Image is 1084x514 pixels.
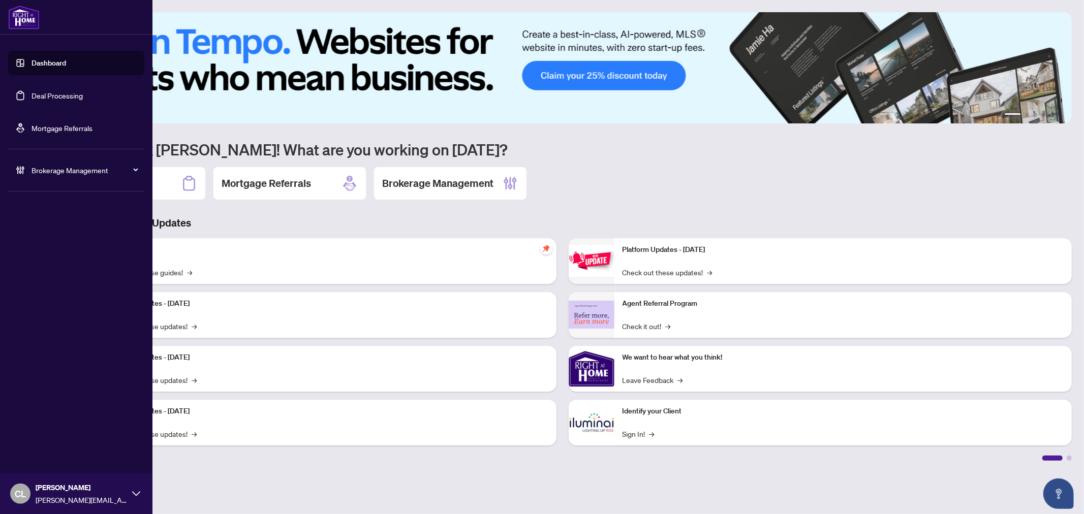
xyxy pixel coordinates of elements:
[666,320,671,332] span: →
[8,5,40,29] img: logo
[107,406,548,417] p: Platform Updates - [DATE]
[107,298,548,309] p: Platform Updates - [DATE]
[32,58,66,68] a: Dashboard
[36,494,127,505] span: [PERSON_NAME][EMAIL_ADDRESS][DOMAIN_NAME]
[1041,113,1045,117] button: 4
[53,140,1072,159] h1: Welcome back [PERSON_NAME]! What are you working on [DATE]?
[569,245,614,277] img: Platform Updates - June 23, 2025
[36,482,127,493] span: [PERSON_NAME]
[1043,478,1074,509] button: Open asap
[707,267,713,278] span: →
[107,244,548,255] p: Self-Help
[623,406,1064,417] p: Identify your Client
[222,176,311,190] h2: Mortgage Referrals
[192,320,197,332] span: →
[623,374,683,385] a: Leave Feedback→
[1005,113,1021,117] button: 1
[1033,113,1037,117] button: 3
[53,216,1072,230] h3: Brokerage & Industry Updates
[623,298,1064,309] p: Agent Referral Program
[107,352,548,363] p: Platform Updates - [DATE]
[1025,113,1029,117] button: 2
[623,244,1064,255] p: Platform Updates - [DATE]
[623,267,713,278] a: Check out these updates!→
[32,123,92,133] a: Mortgage Referrals
[678,374,683,385] span: →
[1058,113,1062,117] button: 6
[569,301,614,329] img: Agent Referral Program
[569,400,614,445] img: Identify your Client
[192,374,197,385] span: →
[53,12,1072,123] img: Slide 0
[32,91,83,100] a: Deal Processing
[15,487,26,501] span: CL
[623,428,655,439] a: Sign In!→
[623,320,671,332] a: Check it out!→
[382,176,493,190] h2: Brokerage Management
[569,346,614,392] img: We want to hear what you think!
[649,428,655,439] span: →
[187,267,192,278] span: →
[192,428,197,439] span: →
[623,352,1064,363] p: We want to hear what you think!
[540,242,552,254] span: pushpin
[32,165,137,176] span: Brokerage Management
[1049,113,1054,117] button: 5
